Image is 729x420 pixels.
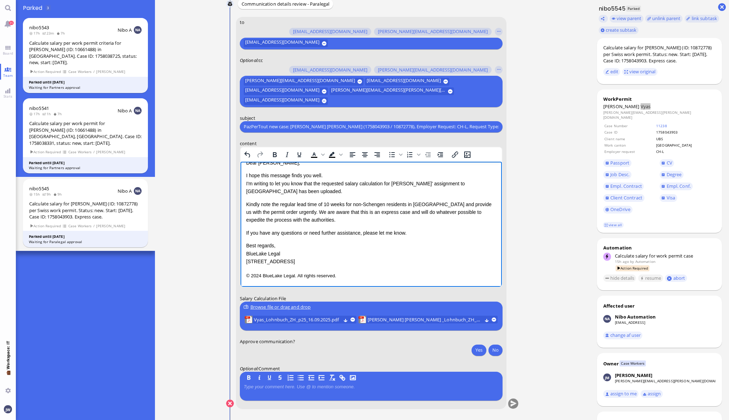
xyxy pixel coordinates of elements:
[245,39,319,47] span: [EMAIL_ADDRESS][DOMAIN_NAME]
[96,69,125,75] span: [PERSON_NAME]
[42,31,56,36] span: 23m
[449,149,461,159] button: Insert/edit link
[29,80,142,85] div: Parked until [DATE]
[371,149,383,159] button: Align right
[245,78,355,85] span: [PERSON_NAME][EMAIL_ADDRESS][DOMAIN_NAME]
[29,120,142,146] div: Calculate salary per work permit for [PERSON_NAME] (ID: 10661488) in [GEOGRAPHIC_DATA], [GEOGRAPH...
[255,374,263,382] button: I
[245,97,319,105] span: [EMAIL_ADDRESS][DOMAIN_NAME]
[29,160,142,166] div: Parked until [DATE]
[258,57,263,63] span: cc
[615,314,656,320] div: Nibo Automation
[240,19,244,25] span: to
[610,160,629,166] span: Passport
[245,374,253,382] button: B
[289,28,371,36] button: [EMAIL_ADDRESS][DOMAIN_NAME]
[53,111,64,116] span: 7h
[374,66,491,74] button: [PERSON_NAME][EMAIL_ADDRESS][DOMAIN_NAME]
[6,111,96,117] small: © 2024 BlueLake Legal. All rights reserved.
[635,259,655,264] span: automation@bluelakelegal.com
[29,234,142,239] div: Parked until [DATE]
[604,129,655,135] td: Case ID
[660,183,693,190] a: Empl. Conf.
[93,69,95,75] span: /
[244,316,252,323] img: Vyas_Lohnbuch_ZH_p25_16.09.2025.pdf
[615,320,645,325] a: [EMAIL_ADDRESS]
[610,171,629,178] span: Job Desc.
[358,316,366,323] img: VYAS Parul Prafull _Lohnbuch_ZH_10.2025.pdf
[492,317,496,322] button: remove
[276,374,284,382] button: S
[254,149,266,159] button: Redo
[29,24,49,31] a: nibo5543
[134,26,142,34] img: NA
[2,94,14,99] span: Stats
[619,360,646,366] span: Case Workers
[434,149,446,159] button: Increase indent
[626,6,641,12] span: Parked
[240,140,257,146] span: content
[685,15,719,23] task-group-action-menu: link subtask
[93,149,95,155] span: /
[603,274,636,282] button: hide details
[610,183,642,189] span: Empl. Contract
[599,26,638,34] button: create subtask
[603,315,611,323] img: Nibo Automation
[242,149,254,159] button: Undo
[667,183,691,189] span: Empl. Conf.
[367,316,482,323] a: View VYAS Parul Prafull _Lohnbuch_ZH_10.2025.pdf
[240,365,257,372] span: Optional
[118,107,132,114] span: Nibo A
[667,160,672,166] span: CV
[665,274,687,282] button: abort
[603,103,640,110] span: [PERSON_NAME]
[23,4,45,12] span: Parked
[330,87,454,95] button: [PERSON_NAME][EMAIL_ADDRESS][PERSON_NAME][DOMAIN_NAME]
[374,28,491,36] button: [PERSON_NAME][EMAIL_ADDRESS][DOMAIN_NAME]
[603,110,716,120] dd: [PERSON_NAME][EMAIL_ADDRESS][PERSON_NAME][DOMAIN_NAME]
[68,69,92,75] span: Case Workers
[93,223,95,229] span: /
[656,142,715,148] td: [GEOGRAPHIC_DATA]
[118,188,132,194] span: Nibo A
[660,159,674,167] a: CV
[603,96,716,102] div: WorkPermit
[240,295,286,302] span: Salary Calculation File
[386,149,403,159] div: Bullet list
[603,183,644,190] a: Empl. Contract
[645,15,683,23] button: unlink parent
[656,123,667,128] a: 11238
[68,149,92,155] span: Case Workers
[488,344,503,356] button: No
[610,15,643,23] button: view parent
[254,316,341,323] a: View Vyas_Lohnbuch_ZH_p25_16.09.2025.pdf
[134,187,142,195] img: NA
[343,317,348,322] button: Download Vyas_Lohnbuch_ZH_p25_16.09.2025.pdf
[603,206,633,214] a: OneDrive
[656,129,715,135] td: 1758043903
[245,87,319,95] span: [EMAIL_ADDRESS][DOMAIN_NAME]
[6,80,256,104] p: Best regards, BlueLake Legal [STREET_ADDRESS]
[293,149,305,159] button: Underline
[29,31,42,36] span: 17h
[367,78,441,85] span: [EMAIL_ADDRESS][DOMAIN_NAME]
[692,15,717,21] span: link subtask
[326,149,343,159] div: Background color Black
[244,97,328,105] button: [EMAIL_ADDRESS][DOMAIN_NAME]
[29,105,49,111] a: nibo5541
[29,111,42,116] span: 17h
[29,40,142,66] div: Calculate salary per work permit criteria for [PERSON_NAME] (ID: 10661488) in [GEOGRAPHIC_DATA]. ...
[240,57,257,63] span: Optional
[603,222,623,228] a: view all
[638,274,663,282] button: resume
[615,372,652,378] div: [PERSON_NAME]
[118,27,132,33] span: Nibo A
[358,316,497,323] lob-view: VYAS Parul Prafull _Lohnbuch_ZH_10.2025.pdf
[240,115,255,121] span: subject
[597,5,626,13] h1: nibo5545
[378,29,487,35] span: [PERSON_NAME][EMAIL_ADDRESS][DOMAIN_NAME]
[244,78,363,85] button: [PERSON_NAME][EMAIL_ADDRESS][DOMAIN_NAME]
[622,68,658,76] button: view original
